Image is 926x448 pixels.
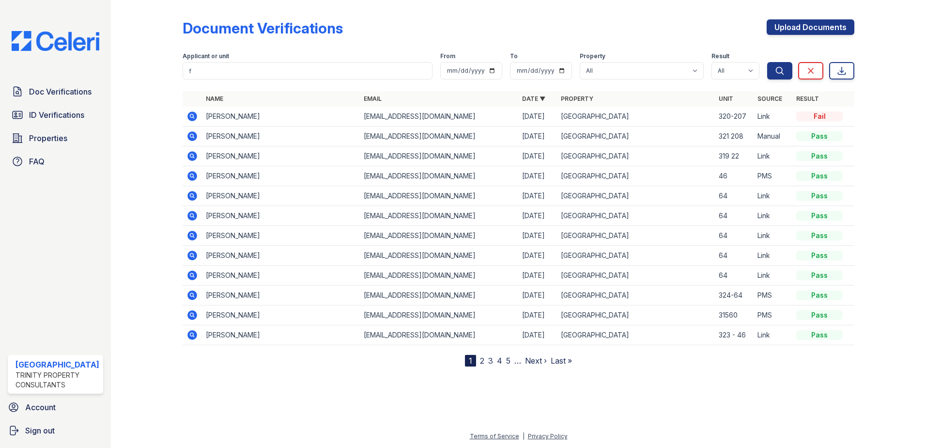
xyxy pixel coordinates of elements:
td: [DATE] [518,226,557,246]
td: Link [754,325,792,345]
div: Pass [796,330,843,340]
td: 46 [715,166,754,186]
div: Pass [796,310,843,320]
td: 319 22 [715,146,754,166]
a: Property [561,95,593,102]
a: 2 [480,356,484,366]
td: [DATE] [518,325,557,345]
td: [PERSON_NAME] [202,146,360,166]
td: [DATE] [518,286,557,305]
div: Pass [796,231,843,240]
td: [EMAIL_ADDRESS][DOMAIN_NAME] [360,226,518,246]
td: [GEOGRAPHIC_DATA] [557,246,715,266]
div: Pass [796,191,843,201]
a: 3 [488,356,493,366]
td: [PERSON_NAME] [202,286,360,305]
td: [GEOGRAPHIC_DATA] [557,286,715,305]
span: FAQ [29,156,45,167]
td: [PERSON_NAME] [202,325,360,345]
td: [EMAIL_ADDRESS][DOMAIN_NAME] [360,246,518,266]
a: Date ▼ [522,95,545,102]
div: Pass [796,151,843,161]
a: 5 [506,356,510,366]
div: 1 [465,355,476,367]
td: [EMAIL_ADDRESS][DOMAIN_NAME] [360,286,518,305]
input: Search by name, email, or unit number [183,62,433,80]
a: FAQ [8,152,103,171]
td: [PERSON_NAME] [202,226,360,246]
td: PMS [754,166,792,186]
td: [DATE] [518,186,557,206]
div: Pass [796,251,843,260]
label: Applicant or unit [183,52,229,60]
td: [GEOGRAPHIC_DATA] [557,226,715,246]
a: Privacy Policy [528,432,568,440]
td: [DATE] [518,305,557,325]
label: From [440,52,455,60]
td: 64 [715,206,754,226]
td: [PERSON_NAME] [202,127,360,146]
td: [GEOGRAPHIC_DATA] [557,127,715,146]
td: [EMAIL_ADDRESS][DOMAIN_NAME] [360,305,518,325]
td: [PERSON_NAME] [202,107,360,127]
td: [EMAIL_ADDRESS][DOMAIN_NAME] [360,266,518,286]
td: [EMAIL_ADDRESS][DOMAIN_NAME] [360,146,518,166]
td: Link [754,226,792,246]
td: 320-207 [715,107,754,127]
div: [GEOGRAPHIC_DATA] [15,359,99,370]
a: 4 [497,356,502,366]
div: Pass [796,211,843,221]
span: … [514,355,521,367]
td: [GEOGRAPHIC_DATA] [557,166,715,186]
td: [GEOGRAPHIC_DATA] [557,107,715,127]
td: [EMAIL_ADDRESS][DOMAIN_NAME] [360,325,518,345]
td: [EMAIL_ADDRESS][DOMAIN_NAME] [360,166,518,186]
a: Terms of Service [470,432,519,440]
a: Sign out [4,421,107,440]
td: [DATE] [518,246,557,266]
td: [GEOGRAPHIC_DATA] [557,325,715,345]
td: Link [754,146,792,166]
td: Link [754,246,792,266]
a: Doc Verifications [8,82,103,101]
a: Name [206,95,223,102]
span: ID Verifications [29,109,84,121]
label: Property [580,52,605,60]
td: 321 208 [715,127,754,146]
td: [PERSON_NAME] [202,246,360,266]
a: ID Verifications [8,105,103,125]
span: Doc Verifications [29,86,92,97]
img: CE_Logo_Blue-a8612792a0a2168367f1c8372b55b34899dd931a85d93a1a3d3e32e68fde9ad4.png [4,31,107,51]
div: Document Verifications [183,19,343,37]
div: Pass [796,171,843,181]
td: [PERSON_NAME] [202,186,360,206]
td: [DATE] [518,107,557,127]
td: [DATE] [518,206,557,226]
span: Properties [29,132,67,144]
td: [GEOGRAPHIC_DATA] [557,186,715,206]
a: Result [796,95,819,102]
a: Upload Documents [767,19,854,35]
td: Link [754,107,792,127]
td: PMS [754,305,792,325]
div: Fail [796,112,843,121]
div: | [523,432,525,440]
td: [GEOGRAPHIC_DATA] [557,305,715,325]
td: Link [754,206,792,226]
td: 323 - 46 [715,325,754,345]
td: 324-64 [715,286,754,305]
td: [GEOGRAPHIC_DATA] [557,146,715,166]
td: [PERSON_NAME] [202,266,360,286]
td: [PERSON_NAME] [202,305,360,325]
a: Email [364,95,382,102]
td: [EMAIL_ADDRESS][DOMAIN_NAME] [360,186,518,206]
a: Next › [525,356,547,366]
td: [EMAIL_ADDRESS][DOMAIN_NAME] [360,127,518,146]
td: 64 [715,266,754,286]
label: To [510,52,518,60]
a: Account [4,398,107,417]
td: [EMAIL_ADDRESS][DOMAIN_NAME] [360,206,518,226]
td: [DATE] [518,166,557,186]
a: Source [757,95,782,102]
